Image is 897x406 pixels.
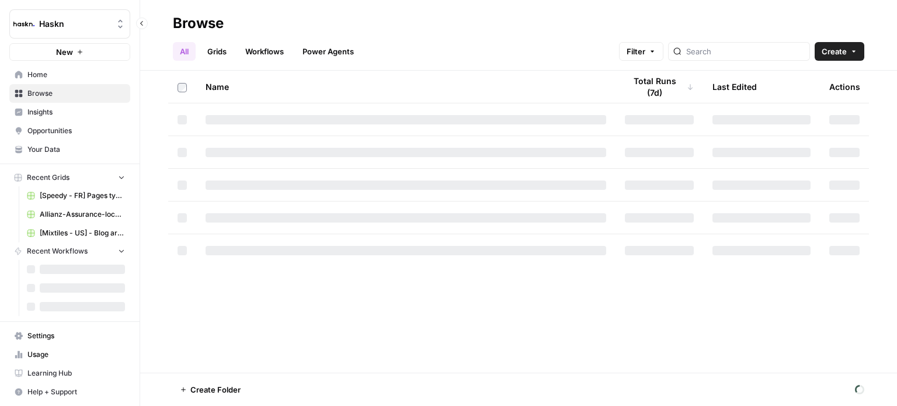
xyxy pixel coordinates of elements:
[27,70,125,80] span: Home
[295,42,361,61] a: Power Agents
[27,107,125,117] span: Insights
[22,186,130,205] a: [Speedy - FR] Pages type de pneu & prestation - 800 mots Grid
[190,384,241,395] span: Create Folder
[200,42,234,61] a: Grids
[22,224,130,242] a: [Mixtiles - US] - Blog articles + AI images
[9,9,130,39] button: Workspace: Haskn
[27,368,125,379] span: Learning Hub
[9,43,130,61] button: New
[27,246,88,256] span: Recent Workflows
[27,144,125,155] span: Your Data
[822,46,847,57] span: Create
[9,364,130,383] a: Learning Hub
[9,122,130,140] a: Opportunities
[40,209,125,220] span: Allianz-Assurance-local v2 Grid
[627,46,645,57] span: Filter
[27,172,69,183] span: Recent Grids
[13,13,34,34] img: Haskn Logo
[27,88,125,99] span: Browse
[40,228,125,238] span: [Mixtiles - US] - Blog articles + AI images
[27,349,125,360] span: Usage
[686,46,805,57] input: Search
[712,71,757,103] div: Last Edited
[40,190,125,201] span: [Speedy - FR] Pages type de pneu & prestation - 800 mots Grid
[238,42,291,61] a: Workflows
[27,331,125,341] span: Settings
[27,126,125,136] span: Opportunities
[173,42,196,61] a: All
[173,380,248,399] button: Create Folder
[9,345,130,364] a: Usage
[9,65,130,84] a: Home
[9,140,130,159] a: Your Data
[173,14,224,33] div: Browse
[9,169,130,186] button: Recent Grids
[56,46,73,58] span: New
[625,71,694,103] div: Total Runs (7d)
[815,42,864,61] button: Create
[39,18,110,30] span: Haskn
[22,205,130,224] a: Allianz-Assurance-local v2 Grid
[619,42,663,61] button: Filter
[9,84,130,103] a: Browse
[9,103,130,122] a: Insights
[829,71,860,103] div: Actions
[9,242,130,260] button: Recent Workflows
[206,71,606,103] div: Name
[9,327,130,345] a: Settings
[27,387,125,397] span: Help + Support
[9,383,130,401] button: Help + Support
